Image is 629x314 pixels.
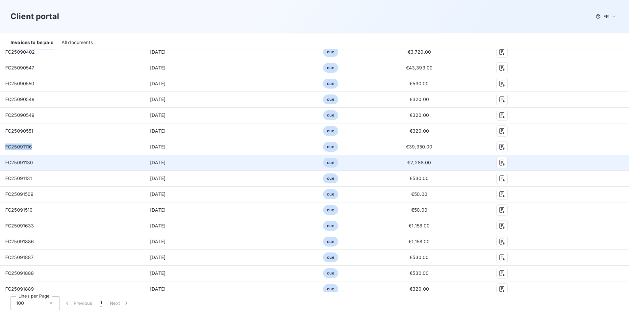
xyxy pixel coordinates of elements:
span: [DATE] [150,160,165,165]
span: [DATE] [150,223,165,228]
span: [DATE] [150,286,165,292]
span: FC25090402 [5,49,35,55]
span: €43,393.00 [406,65,433,70]
span: FC25090551 [5,128,34,134]
span: due [323,268,338,278]
span: due [323,94,338,104]
button: Previous [60,296,96,310]
span: €530.00 [410,175,429,181]
span: FC25091888 [5,270,34,276]
span: [DATE] [150,207,165,213]
span: due [323,158,338,168]
span: €1,158.00 [409,239,430,244]
span: €320.00 [410,128,429,134]
span: FC25091130 [5,160,33,165]
span: €50.00 [411,191,427,197]
span: FR [603,14,609,19]
span: [DATE] [150,239,165,244]
span: [DATE] [150,96,165,102]
span: €1,158.00 [409,223,430,228]
span: €320.00 [410,96,429,102]
span: FC25091509 [5,191,34,197]
span: [DATE] [150,81,165,86]
span: €50.00 [411,207,427,213]
span: due [323,173,338,183]
span: due [323,221,338,231]
span: FC25091510 [5,207,33,213]
span: 100 [16,300,24,306]
span: FC25090548 [5,96,35,102]
span: [DATE] [150,112,165,118]
span: [DATE] [150,128,165,134]
span: €2,288.00 [407,160,431,165]
span: FC25091116 [5,144,32,149]
span: [DATE] [150,191,165,197]
span: [DATE] [150,65,165,70]
span: [DATE] [150,49,165,55]
span: €3,720.00 [408,49,431,55]
span: €320.00 [410,286,429,292]
span: FC25091131 [5,175,32,181]
span: 1 [100,300,102,306]
span: FC25090547 [5,65,35,70]
span: due [323,284,338,294]
span: due [323,126,338,136]
span: FC25091889 [5,286,34,292]
div: All documents [62,36,93,49]
span: FC25090549 [5,112,35,118]
span: [DATE] [150,254,165,260]
span: due [323,110,338,120]
button: Next [106,296,134,310]
span: due [323,189,338,199]
span: FC25091633 [5,223,34,228]
span: FC25090550 [5,81,35,86]
span: [DATE] [150,175,165,181]
span: due [323,79,338,89]
span: €320.00 [410,112,429,118]
span: €530.00 [410,254,429,260]
span: [DATE] [150,144,165,149]
span: due [323,237,338,247]
button: 1 [96,296,106,310]
span: due [323,252,338,262]
span: due [323,142,338,152]
span: due [323,205,338,215]
div: Invoices to be paid [11,36,54,49]
span: €530.00 [410,270,429,276]
span: €39,950.00 [406,144,433,149]
span: due [323,47,338,57]
span: FC25091886 [5,239,34,244]
span: due [323,63,338,73]
h3: Client portal [11,11,59,22]
span: €530.00 [410,81,429,86]
span: FC25091887 [5,254,34,260]
span: [DATE] [150,270,165,276]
